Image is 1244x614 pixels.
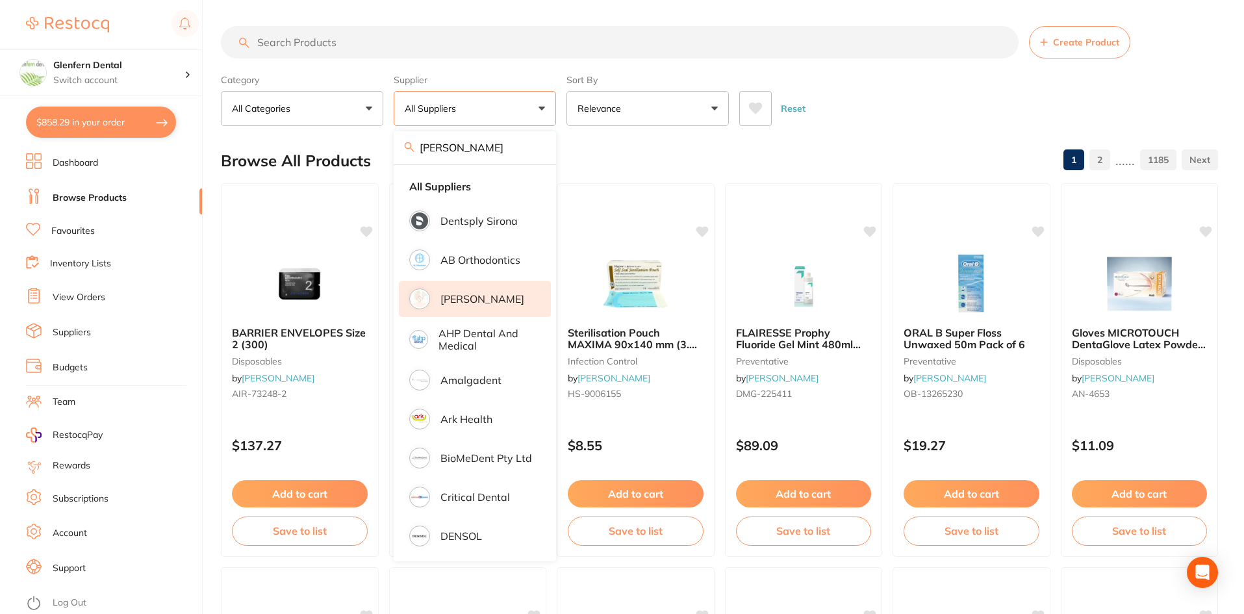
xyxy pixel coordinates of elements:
[736,517,872,545] button: Save to list
[53,596,86,609] a: Log Out
[409,181,471,192] strong: All Suppliers
[440,491,510,503] p: Critical Dental
[394,91,556,126] button: All Suppliers
[53,527,87,540] a: Account
[242,372,314,384] a: [PERSON_NAME]
[53,562,86,575] a: Support
[578,372,650,384] a: [PERSON_NAME]
[221,152,371,170] h2: Browse All Products
[232,372,314,384] span: by
[53,74,184,87] p: Switch account
[913,372,986,384] a: [PERSON_NAME]
[232,480,368,507] button: Add to cart
[566,74,729,86] label: Sort By
[566,91,729,126] button: Relevance
[411,372,428,389] img: Amalgadent
[394,131,556,164] input: Search supplier
[761,251,846,316] img: FLAIRESSE Prophy Fluoride Gel Mint 480ml Bottle
[1072,388,1110,400] span: AN-4653
[232,102,296,115] p: All Categories
[26,593,198,614] button: Log Out
[1072,372,1154,384] span: by
[221,91,383,126] button: All Categories
[26,107,176,138] button: $858.29 in your order
[736,372,819,384] span: by
[53,192,127,205] a: Browse Products
[568,327,704,351] b: Sterilisation Pouch MAXIMA 90x140 mm (3.5x 5.5") Box 200
[53,361,88,374] a: Budgets
[904,356,1039,366] small: preventative
[1072,517,1208,545] button: Save to list
[929,251,1013,316] img: ORAL B Super Floss Unwaxed 50m Pack of 6
[746,372,819,384] a: [PERSON_NAME]
[53,459,90,472] a: Rewards
[405,102,461,115] p: All Suppliers
[232,517,368,545] button: Save to list
[1187,557,1218,588] div: Open Intercom Messenger
[568,438,704,453] p: $8.55
[568,372,650,384] span: by
[26,428,42,442] img: RestocqPay
[1082,372,1154,384] a: [PERSON_NAME]
[736,327,872,351] b: FLAIRESSE Prophy Fluoride Gel Mint 480ml Bottle
[411,411,428,428] img: Ark Health
[26,428,103,442] a: RestocqPay
[593,251,678,316] img: Sterilisation Pouch MAXIMA 90x140 mm (3.5x 5.5") Box 200
[1072,480,1208,507] button: Add to cart
[53,492,108,505] a: Subscriptions
[51,225,95,238] a: Favourites
[221,74,383,86] label: Category
[736,356,872,366] small: preventative
[53,326,91,339] a: Suppliers
[399,173,551,200] li: Clear selection
[904,372,986,384] span: by
[777,91,809,126] button: Reset
[20,60,46,86] img: Glenfern Dental
[221,26,1019,58] input: Search Products
[26,10,109,40] a: Restocq Logo
[1029,26,1130,58] button: Create Product
[736,480,872,507] button: Add to cart
[1072,327,1208,351] b: Gloves MICROTOUCH DentaGlove Latex Powder Free Petite x 100
[440,413,492,425] p: Ark Health
[1089,147,1110,173] a: 2
[1053,37,1119,47] span: Create Product
[411,212,428,229] img: Dentsply Sirona
[904,480,1039,507] button: Add to cart
[1140,147,1176,173] a: 1185
[568,480,704,507] button: Add to cart
[394,74,556,86] label: Supplier
[411,528,428,544] img: DENSOL
[53,157,98,170] a: Dashboard
[1072,326,1206,363] span: Gloves MICROTOUCH DentaGlove Latex Powder Free Petite x 100
[50,257,111,270] a: Inventory Lists
[257,251,342,316] img: BARRIER ENVELOPES Size 2 (300)
[568,388,621,400] span: HS-9006155
[232,327,368,351] b: BARRIER ENVELOPES Size 2 (300)
[904,388,963,400] span: OB-13265230
[736,326,861,363] span: FLAIRESSE Prophy Fluoride Gel Mint 480ml Bottle
[411,251,428,268] img: AB Orthodontics
[232,356,368,366] small: disposables
[904,326,1025,351] span: ORAL B Super Floss Unwaxed 50m Pack of 6
[53,396,75,409] a: Team
[53,59,184,72] h4: Glenfern Dental
[568,517,704,545] button: Save to list
[440,254,520,266] p: AB Orthodontics
[736,438,872,453] p: $89.09
[1097,251,1182,316] img: Gloves MICROTOUCH DentaGlove Latex Powder Free Petite x 100
[438,327,533,352] p: AHP Dental and Medical
[440,215,518,227] p: Dentsply Sirona
[1063,147,1084,173] a: 1
[736,388,792,400] span: DMG-225411
[411,332,426,347] img: AHP Dental and Medical
[1072,356,1208,366] small: disposables
[411,450,428,467] img: BioMeDent Pty Ltd
[53,291,105,304] a: View Orders
[411,489,428,505] img: Critical Dental
[411,290,428,307] img: Adam Dental
[904,517,1039,545] button: Save to list
[578,102,626,115] p: Relevance
[904,327,1039,351] b: ORAL B Super Floss Unwaxed 50m Pack of 6
[440,374,501,386] p: Amalgadent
